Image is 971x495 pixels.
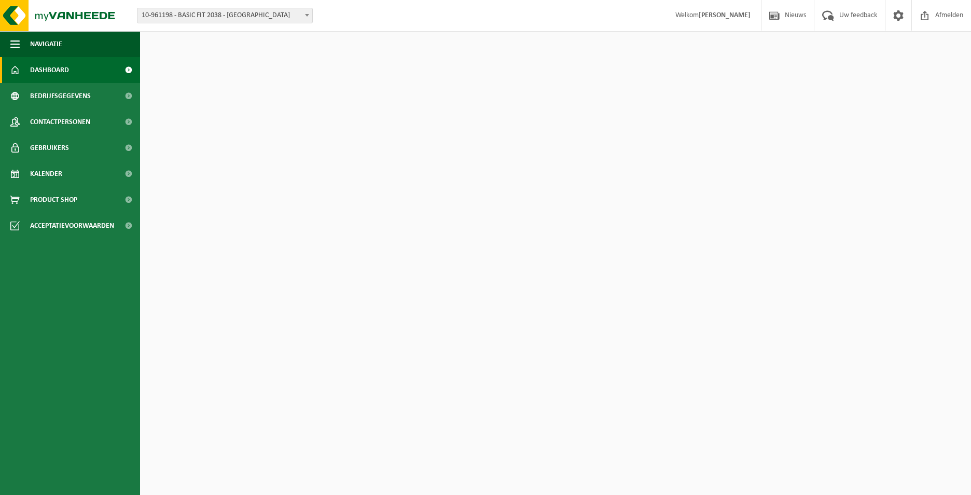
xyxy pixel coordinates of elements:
[30,135,69,161] span: Gebruikers
[137,8,312,23] span: 10-961198 - BASIC FIT 2038 - BRUSSEL
[30,187,77,213] span: Product Shop
[30,213,114,239] span: Acceptatievoorwaarden
[137,8,313,23] span: 10-961198 - BASIC FIT 2038 - BRUSSEL
[30,83,91,109] span: Bedrijfsgegevens
[30,109,90,135] span: Contactpersonen
[30,31,62,57] span: Navigatie
[699,11,751,19] strong: [PERSON_NAME]
[30,57,69,83] span: Dashboard
[30,161,62,187] span: Kalender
